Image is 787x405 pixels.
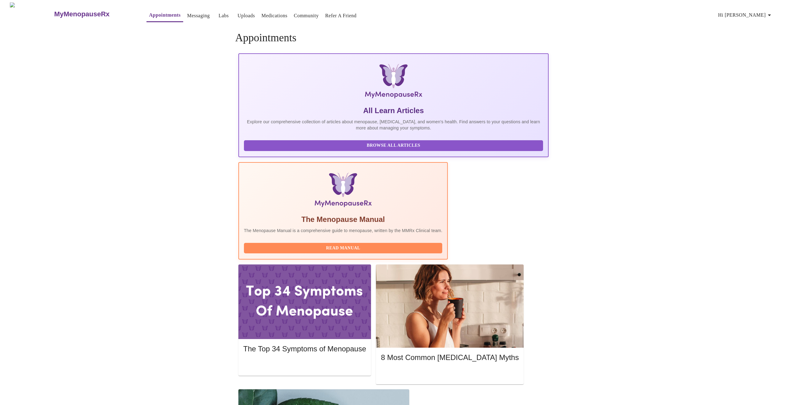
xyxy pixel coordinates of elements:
[243,362,368,367] a: Read More
[187,11,210,20] a: Messaging
[53,3,134,25] a: MyMenopauseRx
[259,10,290,22] button: Medications
[244,227,443,234] p: The Menopause Manual is a comprehensive guide to menopause, written by the MMRx Clinical team.
[381,353,519,362] h5: 8 Most Common [MEDICAL_DATA] Myths
[250,244,436,252] span: Read Manual
[716,9,776,21] button: Hi [PERSON_NAME]
[244,142,545,148] a: Browse All Articles
[250,142,537,149] span: Browse All Articles
[235,32,552,44] h4: Appointments
[237,11,255,20] a: Uploads
[718,11,773,19] span: Hi [PERSON_NAME]
[214,10,233,22] button: Labs
[323,10,359,22] button: Refer a Friend
[294,11,319,20] a: Community
[244,140,543,151] button: Browse All Articles
[387,370,513,377] span: Read More
[235,10,258,22] button: Uploads
[54,10,110,18] h3: MyMenopauseRx
[381,370,520,375] a: Read More
[381,368,519,379] button: Read More
[290,64,497,101] img: MyMenopauseRx Logo
[185,10,212,22] button: Messaging
[149,11,180,19] a: Appointments
[291,10,321,22] button: Community
[243,344,366,354] h5: The Top 34 Symptoms of Menopause
[249,361,360,369] span: Read More
[244,245,444,250] a: Read Manual
[262,11,287,20] a: Medications
[244,215,443,224] h5: The Menopause Manual
[275,173,411,210] img: Menopause Manual
[325,11,356,20] a: Refer a Friend
[243,360,366,370] button: Read More
[10,2,53,26] img: MyMenopauseRx Logo
[244,119,543,131] p: Explore our comprehensive collection of articles about menopause, [MEDICAL_DATA], and women's hea...
[244,106,543,116] h5: All Learn Articles
[146,9,183,22] button: Appointments
[219,11,229,20] a: Labs
[244,243,443,254] button: Read Manual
